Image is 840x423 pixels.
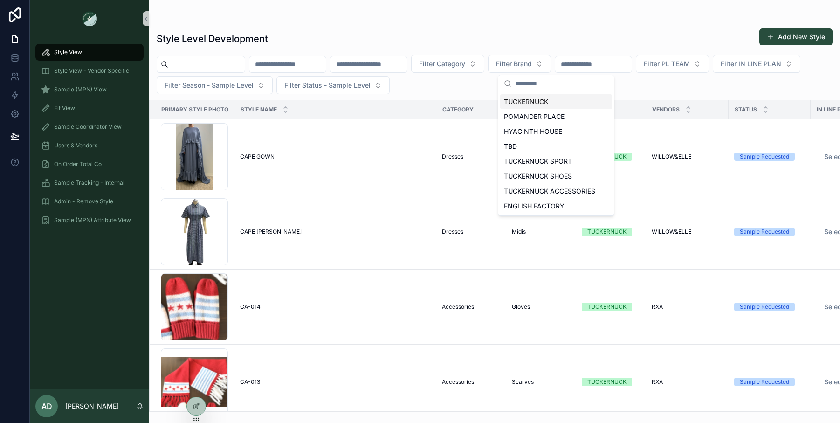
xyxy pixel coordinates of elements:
div: POMANDER PLACE [500,109,612,124]
span: Dresses [442,153,463,160]
a: Scarves [512,378,571,386]
div: HYACINTH HOUSE [500,124,612,139]
div: TBD [500,139,612,154]
span: WILLOW&ELLE [652,153,691,160]
span: CAPE GOWN [240,153,275,160]
button: Select Button [276,76,390,94]
p: [PERSON_NAME] [65,402,119,411]
span: Filter PL TEAM [644,59,690,69]
a: Sample Requested [734,153,805,161]
button: Select Button [636,55,709,73]
div: TUCKERNUCK [587,303,627,311]
button: Select Button [488,55,551,73]
div: Suggestions [498,92,614,215]
a: Sample Requested [734,303,805,311]
a: Sample Coordinator View [35,118,144,135]
span: AD [41,401,52,412]
span: Style View - Vendor Specific [54,67,129,75]
a: Midis [512,228,571,236]
span: CA-013 [240,378,260,386]
a: Fit View [35,100,144,117]
span: Sample Tracking - Internal [54,179,124,187]
span: On Order Total Co [54,160,102,168]
div: TUCKERNUCK [500,94,612,109]
a: Dresses [442,228,501,236]
span: Fit View [54,104,75,112]
div: TUCKERNUCK SPORT [500,154,612,169]
span: Gloves [512,303,530,311]
span: Users & Vendors [54,142,97,149]
span: Accessories [442,303,474,311]
span: CAPE [PERSON_NAME] [240,228,302,236]
a: TUCKERNUCK [582,303,640,311]
a: Sample (MPN) Attribute View [35,212,144,229]
a: WILLOW&ELLE [652,228,723,236]
span: Sample (MPN) View [54,86,107,93]
span: Midis [512,228,526,236]
button: Select Button [157,76,273,94]
div: ENGLISH FACTORY [500,199,612,214]
span: Status [735,106,757,113]
a: Gloves [512,303,571,311]
span: Filter Category [419,59,465,69]
img: App logo [82,11,97,26]
button: Select Button [411,55,484,73]
a: Accessories [442,303,501,311]
a: Dresses [442,153,501,160]
a: Admin - Remove Style [35,193,144,210]
div: scrollable content [30,37,149,241]
a: RXA [652,303,723,311]
a: Accessories [442,378,501,386]
div: Sample Requested [740,303,789,311]
span: Admin - Remove Style [54,198,113,205]
span: Filter Status - Sample Level [284,81,371,90]
a: Sample Requested [734,228,805,236]
a: CAPE GOWN [240,153,431,160]
a: On Order Total Co [35,156,144,173]
a: Sample Requested [734,378,805,386]
a: RXA [652,378,723,386]
span: Filter IN LINE PLAN [721,59,781,69]
a: TUCKERNUCK [582,228,640,236]
span: RXA [652,378,663,386]
a: Sample (MPN) View [35,81,144,98]
div: Sample Requested [740,378,789,386]
span: Style Name [241,106,277,113]
span: WILLOW&ELLE [652,228,691,236]
a: TUCKERNUCK [582,378,640,386]
a: Users & Vendors [35,137,144,154]
span: Scarves [512,378,534,386]
span: Filter Season - Sample Level [165,81,254,90]
span: Dresses [442,228,463,236]
div: TUCKERNUCK [587,228,627,236]
a: CA-014 [240,303,431,311]
span: Sample (MPN) Attribute View [54,216,131,224]
a: Sample Tracking - Internal [35,174,144,191]
div: TUCKERNUCK SHOES [500,169,612,184]
a: CA-013 [240,378,431,386]
div: Sample Requested [740,153,789,161]
span: Sample Coordinator View [54,123,122,131]
div: TUCKERNUCK ACCESSORIES [500,184,612,199]
div: Sample Requested [740,228,789,236]
a: Style View - Vendor Specific [35,62,144,79]
span: CA-014 [240,303,261,311]
span: Category [442,106,474,113]
span: RXA [652,303,663,311]
a: Style View [35,44,144,61]
span: Vendors [652,106,680,113]
button: Add New Style [759,28,833,45]
a: WILLOW&ELLE [652,153,723,160]
a: CAPE [PERSON_NAME] [240,228,431,236]
div: TUCKERNUCK [587,378,627,386]
span: Accessories [442,378,474,386]
span: Primary Style Photo [161,106,228,113]
span: Style View [54,49,82,56]
button: Select Button [713,55,800,73]
h1: Style Level Development [157,32,268,45]
span: Filter Brand [496,59,532,69]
